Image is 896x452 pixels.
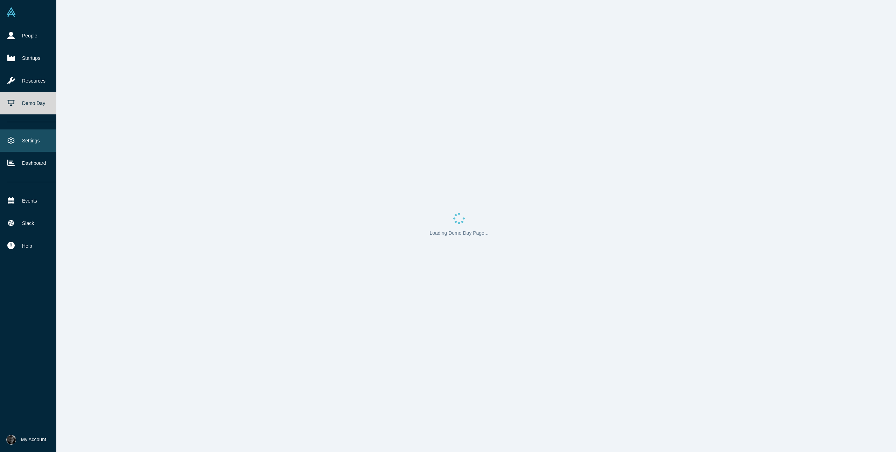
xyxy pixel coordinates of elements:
span: My Account [21,436,46,443]
button: My Account [6,435,46,445]
img: Rami Chousein's Account [6,435,16,445]
span: Help [22,242,32,250]
p: Loading Demo Day Page... [429,229,488,237]
img: Alchemist Vault Logo [6,7,16,17]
